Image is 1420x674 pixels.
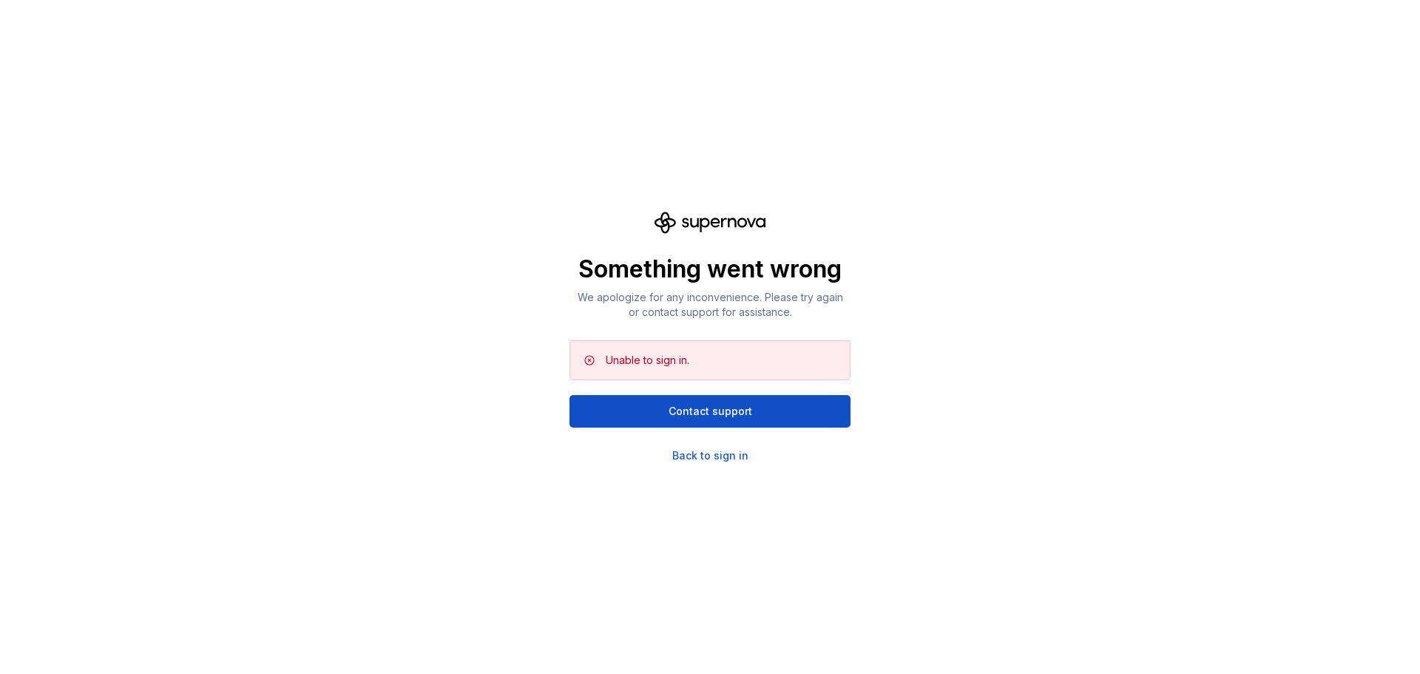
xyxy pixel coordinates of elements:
a: Back to sign in [672,448,748,463]
span: Contact support [669,404,752,419]
p: We apologize for any inconvenience. Please try again or contact support for assistance. [569,290,851,320]
div: Unable to sign in. [606,353,689,368]
button: Contact support [569,395,851,428]
p: Something went wrong [569,255,851,284]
